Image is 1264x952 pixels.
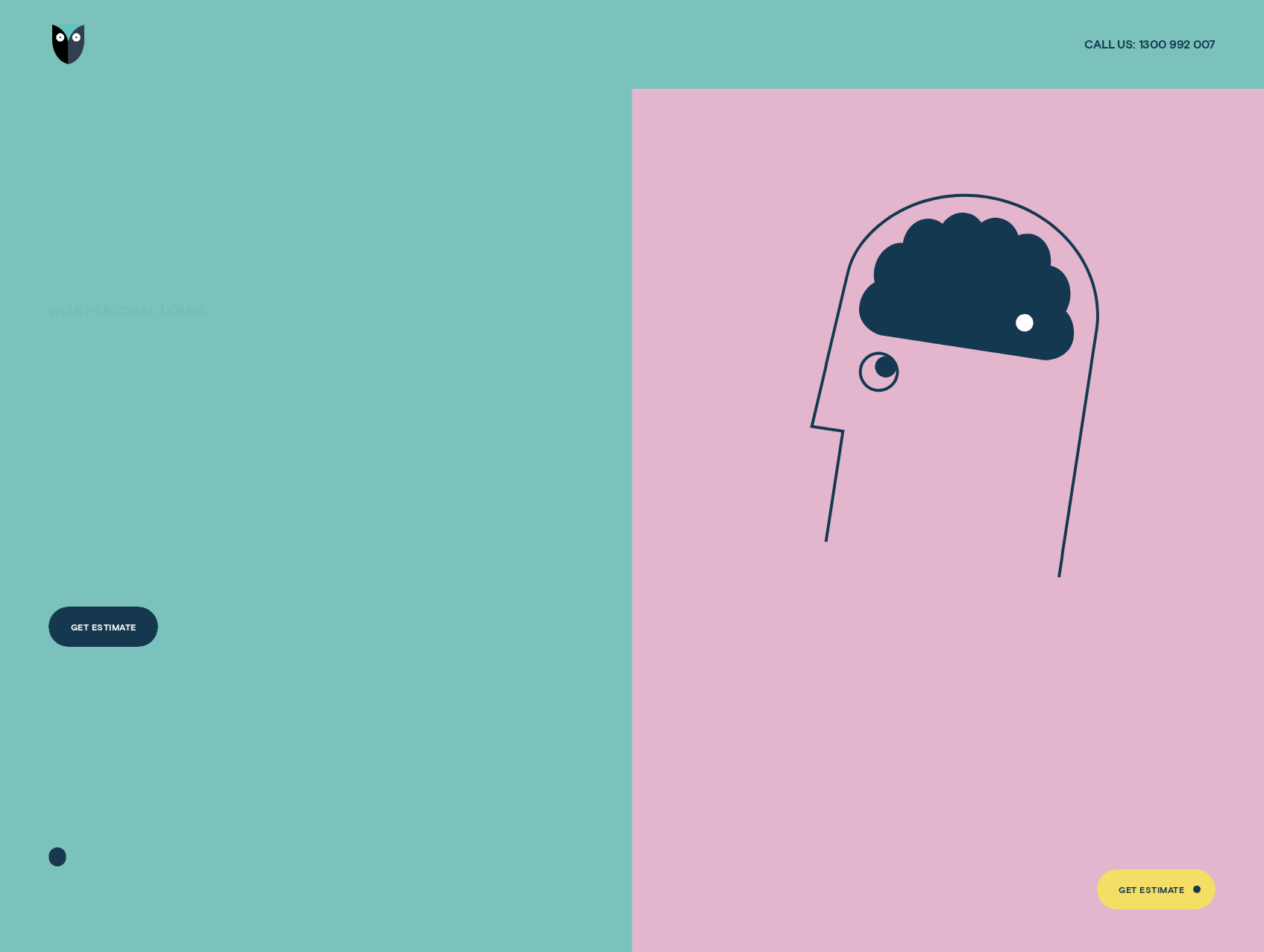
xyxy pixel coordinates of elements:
[1084,37,1135,52] span: Call us:
[1139,37,1216,52] span: 1300 992 007
[48,314,433,499] h4: A LOAN THAT PUTS YOU IN CONTROL
[52,25,86,64] img: Wisr
[48,302,433,342] h1: Wisr Personal Loans
[48,607,158,646] a: Get Estimate
[1097,869,1216,909] a: Get Estimate
[1084,37,1216,52] a: Call us:1300 992 007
